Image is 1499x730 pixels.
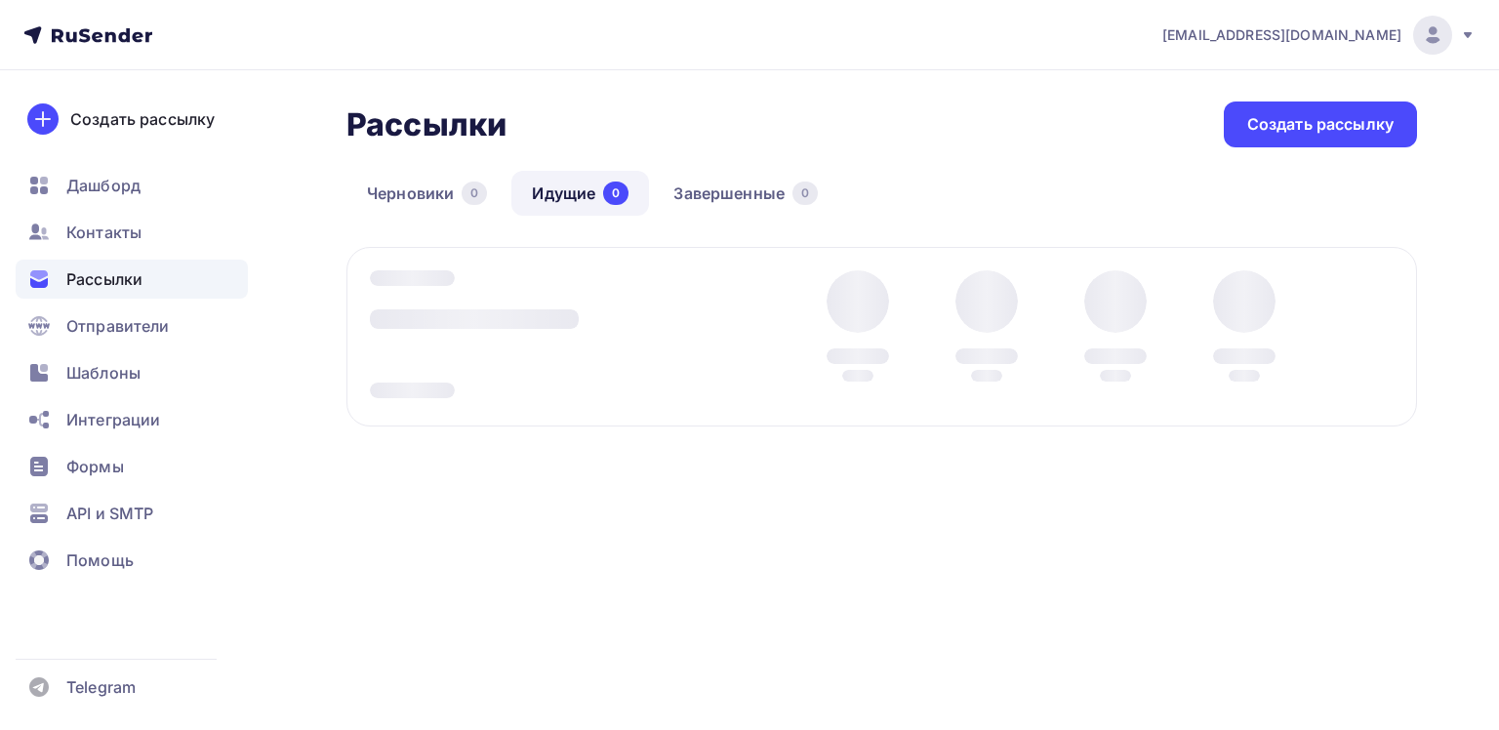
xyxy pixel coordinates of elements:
[1162,16,1476,55] a: [EMAIL_ADDRESS][DOMAIN_NAME]
[346,105,506,144] h2: Рассылки
[1247,113,1394,136] div: Создать рассылку
[462,182,487,205] div: 0
[66,174,141,197] span: Дашборд
[70,107,215,131] div: Создать рассылку
[66,267,142,291] span: Рассылки
[16,306,248,345] a: Отправители
[66,314,170,338] span: Отправители
[66,455,124,478] span: Формы
[66,408,160,431] span: Интеграции
[16,353,248,392] a: Шаблоны
[66,361,141,385] span: Шаблоны
[16,213,248,252] a: Контакты
[66,502,153,525] span: API и SMTP
[66,548,134,572] span: Помощь
[16,260,248,299] a: Рассылки
[792,182,818,205] div: 0
[66,675,136,699] span: Telegram
[16,447,248,486] a: Формы
[603,182,628,205] div: 0
[66,221,142,244] span: Контакты
[16,166,248,205] a: Дашборд
[346,171,507,216] a: Черновики0
[1162,25,1401,45] span: [EMAIL_ADDRESS][DOMAIN_NAME]
[511,171,649,216] a: Идущие0
[653,171,838,216] a: Завершенные0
